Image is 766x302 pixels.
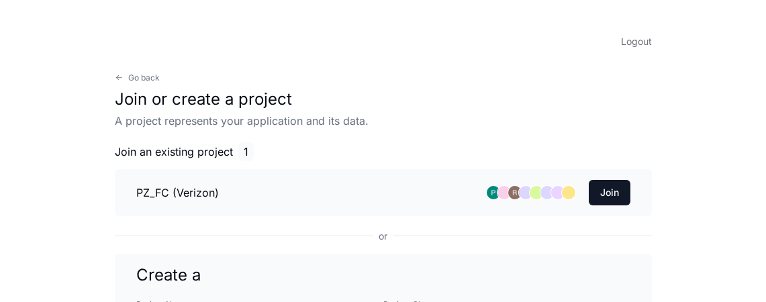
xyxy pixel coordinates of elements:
[508,186,522,199] img: ACg8ocKjdqdyTM4wnkt5Z3Tp-p9O1gktA6d94rSi0zLiV52yXj7tGQ=s96-c
[136,264,630,286] h1: Create a
[115,144,233,160] span: Join an existing project
[115,113,652,129] p: A project represents your application and its data.
[238,142,254,161] span: 1
[589,180,630,205] button: Join
[373,230,393,243] span: or
[487,186,500,199] img: ACg8ocLL3vXvdba5S5V7nChXuiKYjYAj5GQFF3QGVBb6etwgLiZA=s96-c
[115,72,160,83] button: Go back
[136,185,219,201] h3: PZ_FC (Verizon)
[621,32,652,51] button: Logout
[128,72,160,83] span: Go back
[115,89,652,110] h1: Join or create a project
